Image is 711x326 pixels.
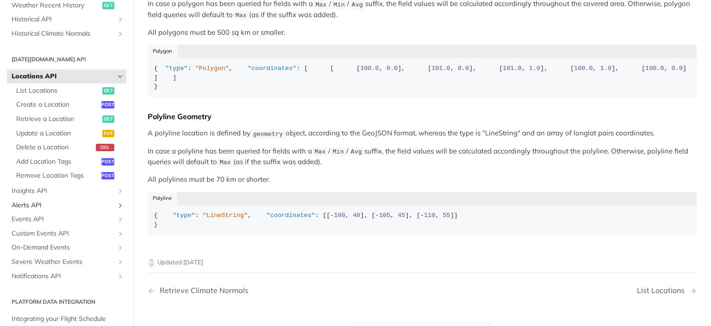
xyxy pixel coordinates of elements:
span: Avg [352,1,363,8]
span: Max [235,12,246,19]
span: Historical API [12,15,114,24]
span: "LineString" [203,212,248,219]
span: Remove Location Tags [16,171,99,180]
span: 105 [379,212,390,219]
span: 110 [424,212,435,219]
span: Add Location Tags [16,157,99,166]
span: geometry [253,130,283,137]
p: All polygons must be 500 sq km or smaller. [148,27,697,38]
span: get [102,2,114,9]
span: Severe Weather Events [12,257,114,267]
a: Historical APIShow subpages for Historical API [7,13,126,26]
a: Notifications APIShow subpages for Notifications API [7,269,126,283]
span: 1.0 [600,65,611,72]
a: Update a Locationput [12,127,126,141]
span: 1.0 [529,65,540,72]
a: Historical Climate NormalsShow subpages for Historical Climate Normals [7,27,126,41]
span: 101.0 [503,65,522,72]
span: 100 [334,212,345,219]
span: del [96,144,114,151]
a: Events APIShow subpages for Events API [7,212,126,226]
span: 40 [353,212,360,219]
span: 0.0 [387,65,398,72]
button: Show subpages for Severe Weather Events [117,258,124,266]
a: Locations APIHide subpages for Locations API [7,70,126,83]
p: All polylines must be 70 km or shorter. [148,174,697,185]
button: Show subpages for Insights API [117,187,124,195]
span: Delete a Location [16,143,94,152]
span: 55 [443,212,450,219]
span: post [101,101,114,109]
a: Severe Weather EventsShow subpages for Severe Weather Events [7,255,126,269]
span: On-Demand Events [12,243,114,252]
span: Custom Events API [12,229,114,238]
p: A polyline location is defined by object, according to the GeoJSON format, whereas the type is "L... [148,128,697,139]
span: - [375,212,379,219]
span: Historical Climate Normals [12,29,114,38]
span: List Locations [16,86,100,96]
a: Retrieve a Locationget [12,112,126,126]
span: Insights API [12,186,114,196]
span: 101.0 [431,65,450,72]
span: Update a Location [16,129,100,138]
span: Avg [351,148,362,155]
span: Max [219,159,231,166]
a: Custom Events APIShow subpages for Custom Events API [7,227,126,241]
a: Alerts APIShow subpages for Alerts API [7,198,126,212]
button: Show subpages for Historical API [117,16,124,23]
button: Show subpages for Alerts API [117,202,124,209]
span: Notifications API [12,272,114,281]
a: Delete a Locationdel [12,141,126,154]
button: Show subpages for On-Demand Events [117,244,124,251]
span: - [330,212,334,219]
div: { : , : [ [ [ , ], [ , ], [ , ], [ , ], [ , ] ] ] } [154,64,691,91]
a: Remove Location Tagspost [12,169,126,183]
button: Show subpages for Events API [117,216,124,223]
span: get [102,87,114,95]
div: Retrieve Climate Normals [155,286,249,295]
span: Events API [12,215,114,224]
span: Max [315,1,326,8]
div: List Locations [637,286,689,295]
span: "type" [173,212,195,219]
span: "Polygon" [195,65,229,72]
span: Create a Location [16,100,99,109]
a: Next Page: List Locations [637,286,697,295]
a: Insights APIShow subpages for Insights API [7,184,126,198]
div: Polyline Geometry [148,112,697,121]
div: { : , : [[ , ], [ , ], [ , ]] } [154,211,691,229]
span: Weather Recent History [12,1,100,10]
span: "coordinates" [248,65,296,72]
span: put [102,130,114,137]
a: On-Demand EventsShow subpages for On-Demand Events [7,241,126,255]
a: Create a Locationpost [12,98,126,112]
nav: Pagination Controls [148,277,697,304]
span: 100.0 [645,65,664,72]
span: Alerts API [12,201,114,210]
span: Locations API [12,72,114,81]
span: "coordinates" [267,212,315,219]
span: Retrieve a Location [16,115,100,124]
span: "type" [165,65,188,72]
a: Integrating your Flight Schedule [7,312,126,326]
a: Add Location Tagspost [12,155,126,169]
a: Previous Page: Retrieve Climate Normals [148,286,383,295]
p: In case a polyline has been queried for fields with a / / suffix, the field values will be calcul... [148,146,697,168]
span: 0.0 [458,65,469,72]
span: - [420,212,424,219]
span: Min [333,1,344,8]
span: Min [332,148,343,155]
button: Show subpages for Custom Events API [117,230,124,237]
button: Show subpages for Notifications API [117,273,124,280]
span: post [101,172,114,179]
button: Show subpages for Historical Climate Normals [117,30,124,38]
span: 100.0 [360,65,379,72]
h2: [DATE][DOMAIN_NAME] API [7,55,126,64]
span: get [102,115,114,123]
button: Hide subpages for Locations API [117,73,124,80]
span: Integrating your Flight Schedule [12,314,124,324]
a: List Locationsget [12,84,126,98]
span: Max [314,148,325,155]
span: post [101,158,114,166]
span: 0.0 [672,65,683,72]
